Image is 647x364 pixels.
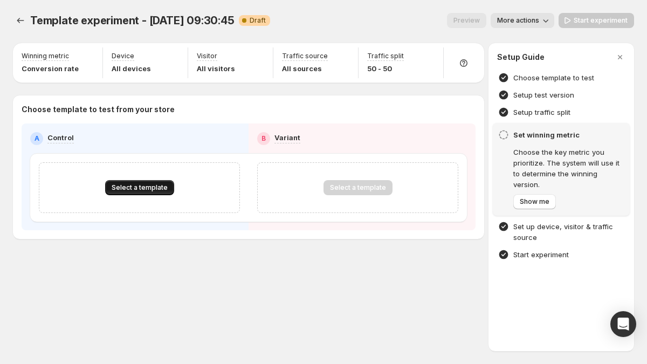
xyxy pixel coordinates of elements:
[35,134,39,143] h2: A
[105,180,174,195] button: Select a template
[520,197,549,206] span: Show me
[22,63,79,74] p: Conversion rate
[497,16,539,25] span: More actions
[22,52,69,60] p: Winning metric
[513,147,624,190] p: Choose the key metric you prioritize. The system will use it to determine the winning version.
[13,13,28,28] button: Experiments
[513,249,569,260] h4: Start experiment
[367,52,404,60] p: Traffic split
[497,52,545,63] h3: Setup Guide
[282,63,328,74] p: All sources
[250,16,266,25] span: Draft
[513,107,570,118] h4: Setup traffic split
[367,63,404,74] p: 50 - 50
[513,72,594,83] h4: Choose template to test
[112,52,134,60] p: Device
[112,183,168,192] span: Select a template
[47,132,74,143] p: Control
[197,63,235,74] p: All visitors
[513,129,624,140] h4: Set winning metric
[513,194,556,209] button: Show me
[30,14,235,27] span: Template experiment - [DATE] 09:30:45
[513,90,574,100] h4: Setup test version
[513,221,624,243] h4: Set up device, visitor & traffic source
[491,13,554,28] button: More actions
[197,52,217,60] p: Visitor
[261,134,266,143] h2: B
[112,63,151,74] p: All devices
[22,104,476,115] p: Choose template to test from your store
[274,132,300,143] p: Variant
[282,52,328,60] p: Traffic source
[610,311,636,337] div: Open Intercom Messenger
